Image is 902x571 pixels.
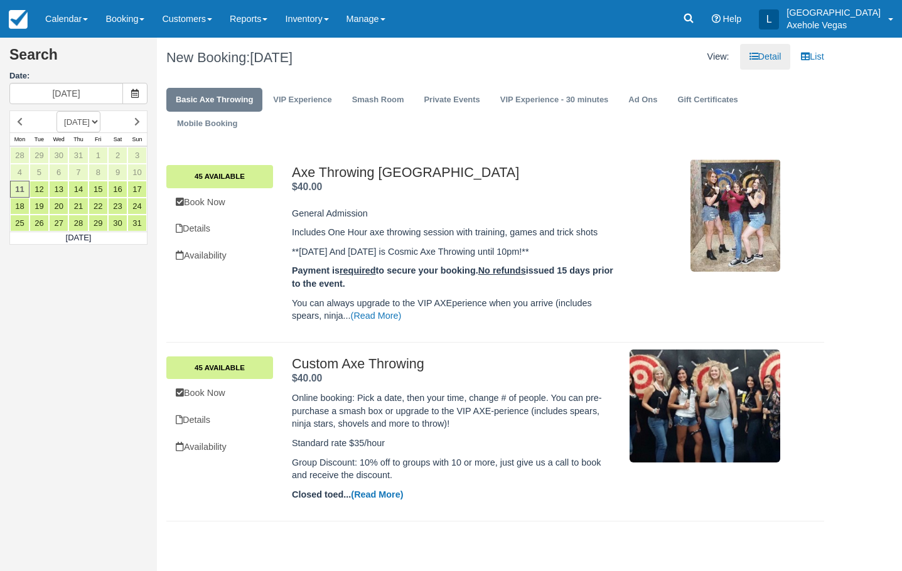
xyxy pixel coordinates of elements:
a: Book Now [166,189,273,215]
u: No refunds [478,265,526,275]
a: List [792,44,833,70]
strong: Price: $40 [292,181,322,192]
h2: Custom Axe Throwing [292,356,618,371]
p: General Admission [292,207,618,220]
a: Availability [166,434,273,460]
a: 24 [127,198,147,215]
p: **[DATE] And [DATE] is Cosmic Axe Throwing until 10pm!** [292,245,618,259]
a: 4 [10,164,30,181]
a: Ad Ons [619,88,667,112]
a: 23 [108,198,127,215]
a: 28 [10,147,30,164]
a: 8 [89,164,108,181]
td: [DATE] [10,232,148,245]
a: Mobile Booking [168,112,247,136]
li: View: [698,44,739,70]
h1: New Booking: [166,50,486,65]
a: 7 [68,164,88,181]
span: $40.00 [292,181,322,192]
th: Wed [49,133,68,147]
a: 30 [49,147,68,164]
a: 31 [127,215,147,232]
a: 21 [68,198,88,215]
a: 11 [10,181,30,198]
a: 5 [30,164,49,181]
th: Thu [68,133,88,147]
p: Axehole Vegas [787,19,881,31]
strong: Price: $40 [292,373,322,383]
a: 18 [10,198,30,215]
a: Basic Axe Throwing [166,88,262,112]
a: Details [166,216,273,242]
a: 20 [49,198,68,215]
a: 15 [89,181,108,198]
th: Sat [108,133,127,147]
img: M85-2 [630,350,780,462]
a: Availability [166,243,273,269]
a: Detail [740,44,791,70]
th: Mon [10,133,30,147]
p: You can always upgrade to the VIP AXEperience when you arrive (includes spears, ninja... [292,297,618,323]
a: Smash Room [343,88,414,112]
i: Help [712,14,721,23]
a: 27 [49,215,68,232]
a: Gift Certificates [668,88,747,112]
p: Includes One Hour axe throwing session with training, games and trick shots [292,226,618,239]
a: 14 [68,181,88,198]
a: Private Events [414,88,489,112]
a: 9 [108,164,127,181]
th: Tue [30,133,49,147]
a: 25 [10,215,30,232]
a: 10 [127,164,147,181]
a: 26 [30,215,49,232]
a: 29 [30,147,49,164]
a: 22 [89,198,108,215]
a: 3 [127,147,147,164]
a: (Read More) [351,311,402,321]
p: Standard rate $35/hour [292,437,618,450]
label: Date: [9,70,148,82]
a: 29 [89,215,108,232]
h2: Axe Throwing [GEOGRAPHIC_DATA] [292,165,618,180]
a: 17 [127,181,147,198]
a: 16 [108,181,127,198]
th: Fri [89,133,108,147]
a: Book Now [166,380,273,406]
span: [DATE] [250,50,293,65]
a: 1 [89,147,108,164]
a: 28 [68,215,88,232]
a: 6 [49,164,68,181]
u: required [340,265,376,275]
strong: Closed toed... [292,489,404,499]
a: 30 [108,215,127,232]
div: L [759,9,779,29]
a: Details [166,407,273,433]
a: 45 Available [166,356,273,379]
a: 2 [108,147,127,164]
a: 19 [30,198,49,215]
th: Sun [127,133,147,147]
img: checkfront-main-nav-mini-logo.png [9,10,28,29]
a: (Read More) [351,489,403,499]
p: [GEOGRAPHIC_DATA] [787,6,881,19]
p: Online booking: Pick a date, then your time, change # of people. You can pre-purchase a smash box... [292,392,618,430]
a: 31 [68,147,88,164]
a: VIP Experience [264,88,341,112]
a: VIP Experience - 30 minutes [491,88,618,112]
span: Help [723,14,742,24]
h2: Search [9,47,148,70]
a: 12 [30,181,49,198]
img: M2-3 [690,159,780,272]
strong: Payment is to secure your booking. issued 15 days prior to the event. [292,265,613,289]
p: Group Discount: 10% off to groups with 10 or more, just give us a call to book and receive the di... [292,456,618,482]
a: 45 Available [166,165,273,188]
a: 13 [49,181,68,198]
